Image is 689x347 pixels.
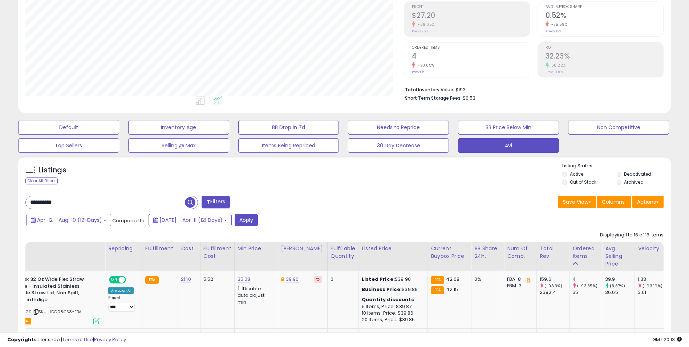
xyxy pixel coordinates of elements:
button: Filters [202,196,230,208]
small: Prev: 19.16% [546,70,563,74]
h5: Listings [38,165,66,175]
div: 5.52 [203,276,229,283]
div: 0 [331,276,353,283]
div: Amazon AI [108,287,134,294]
span: 2025-08-11 20:13 GMT [652,336,682,343]
span: [DATE] - Apr-11 (121 Days) [159,216,223,224]
div: 36.65 [605,289,635,296]
button: Inventory Age [128,120,229,135]
div: Disable auto adjust min [238,284,272,306]
h2: $27.20 [412,11,530,21]
div: Repricing [108,245,139,252]
button: Apr-12 - Aug-10 (121 Days) [26,214,111,226]
small: (-93.85%) [577,283,597,289]
b: Business Price: [362,286,402,293]
small: FBA [145,276,159,284]
h2: 32.23% [546,52,663,62]
h2: 4 [412,52,530,62]
div: 3.61 [638,289,667,296]
div: $39.90 [362,276,422,283]
div: Clear All Filters [25,178,58,184]
strong: Copyright [7,336,34,343]
div: 65 [572,289,602,296]
button: [DATE] - Apr-11 (121 Days) [149,214,232,226]
button: Save View [558,196,596,208]
div: $39.89 [362,286,422,293]
div: FBM: 3 [507,283,531,289]
div: Num of Comp. [507,245,534,260]
div: Current Buybox Price [431,245,468,260]
div: 39.9 [605,276,635,283]
div: 4 [572,276,602,283]
span: 42.08 [446,276,459,283]
div: : [362,296,422,303]
span: Profit [412,5,530,9]
small: FBA [431,286,444,294]
small: Prev: 65 [412,70,424,74]
span: Columns [602,198,625,206]
div: Fulfillment [145,245,175,252]
button: 30 Day Decrease [348,138,449,153]
button: Avi [458,138,559,153]
button: Default [18,120,119,135]
b: Total Inventory Value: [405,87,454,93]
div: 20 Items, Price: $39.85 [362,316,422,323]
button: Columns [597,196,631,208]
button: BB Price Below Min [458,120,559,135]
span: ON [110,277,119,283]
div: seller snap | | [7,336,126,343]
a: 39.90 [286,276,299,283]
small: (-93.3%) [544,283,562,289]
div: Fulfillment Cost [203,245,231,260]
div: 0% [474,276,498,283]
div: Displaying 1 to 16 of 16 items [600,232,664,239]
div: 159.6 [540,276,569,283]
small: -89.65% [415,22,435,27]
span: ROI [546,46,663,50]
button: Actions [632,196,664,208]
button: Selling @ Max [128,138,229,153]
div: [PERSON_NAME] [281,245,324,252]
b: Quantity discounts [362,296,414,303]
small: FBA [431,276,444,284]
label: Active [570,171,583,177]
button: Top Sellers [18,138,119,153]
p: Listing States: [562,163,671,169]
button: Items Being Repriced [238,138,339,153]
div: Velocity [638,245,664,252]
small: Prev: 2.13% [546,29,562,33]
div: Preset: [108,295,137,312]
div: Cost [181,245,197,252]
button: Needs to Reprice [348,120,449,135]
label: Deactivated [624,171,651,177]
div: 1.33 [638,276,667,283]
small: -75.59% [549,22,568,27]
div: Fulfillable Quantity [331,245,356,260]
small: (8.87%) [610,283,625,289]
span: Ordered Items [412,46,530,50]
div: Ordered Items [572,245,599,260]
div: 10 Items, Price: $39.86 [362,310,422,316]
span: Apr-12 - Aug-10 (121 Days) [37,216,102,224]
span: $0.53 [463,95,475,101]
div: BB Share 24h. [474,245,501,260]
span: | SKU: HDO084158-FBA [33,309,81,315]
h2: 0.52% [546,11,663,21]
a: Privacy Policy [94,336,126,343]
div: 5 Items, Price: $39.87 [362,303,422,310]
button: BB Drop in 7d [238,120,339,135]
li: $193 [405,85,658,93]
div: Listed Price [362,245,425,252]
small: -93.85% [415,63,434,68]
small: 68.22% [549,63,566,68]
b: Listed Price: [362,276,395,283]
div: Min Price [238,245,275,252]
label: Archived [624,179,644,185]
b: Short Term Storage Fees: [405,95,462,101]
div: FBA: 8 [507,276,531,283]
span: Avg. Buybox Share [546,5,663,9]
a: Terms of Use [62,336,93,343]
span: Compared to: [112,217,146,224]
button: Apply [235,214,258,226]
div: 2382.4 [540,289,569,296]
